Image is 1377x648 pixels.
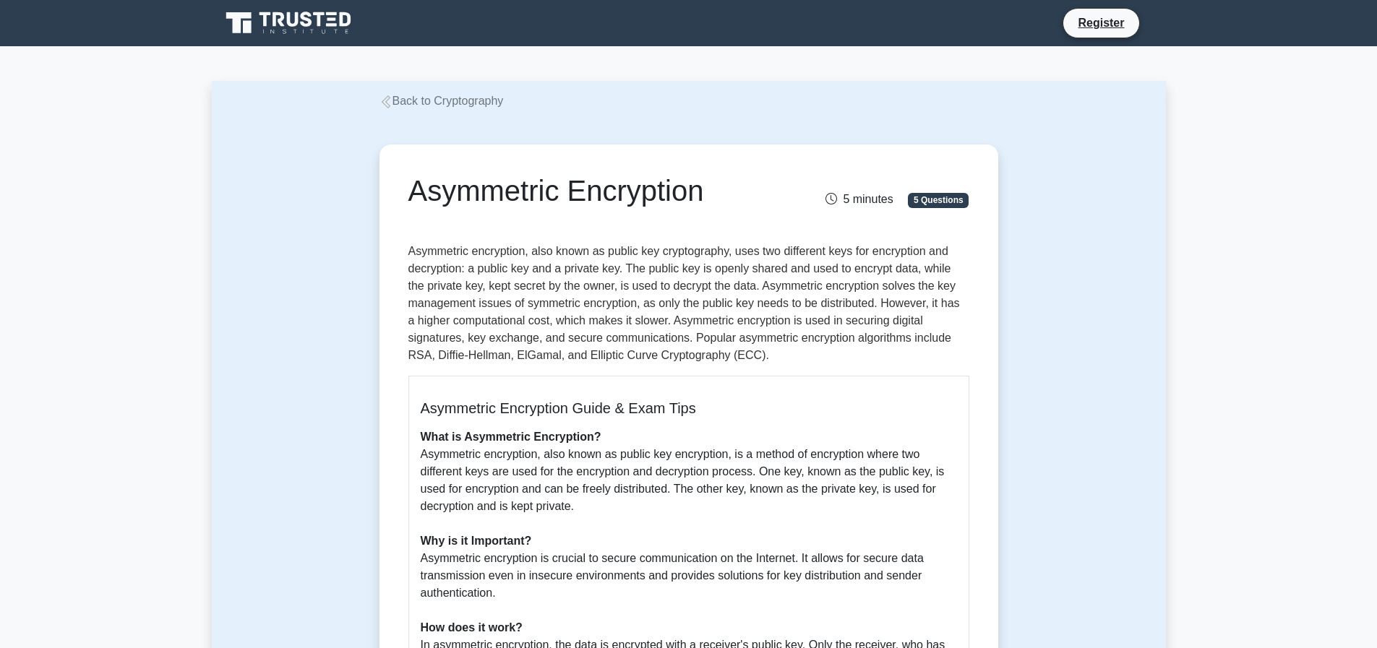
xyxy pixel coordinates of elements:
a: Register [1069,14,1133,32]
a: Back to Cryptography [379,95,504,107]
p: Asymmetric encryption, also known as public key cryptography, uses two different keys for encrypt... [408,243,969,364]
b: What is Asymmetric Encryption? [421,431,601,443]
span: 5 minutes [825,193,893,205]
span: 5 Questions [908,193,969,207]
b: How does it work? [421,621,523,634]
h1: Asymmetric Encryption [408,173,776,208]
b: Why is it Important? [421,535,532,547]
h5: Asymmetric Encryption Guide & Exam Tips [421,399,957,417]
